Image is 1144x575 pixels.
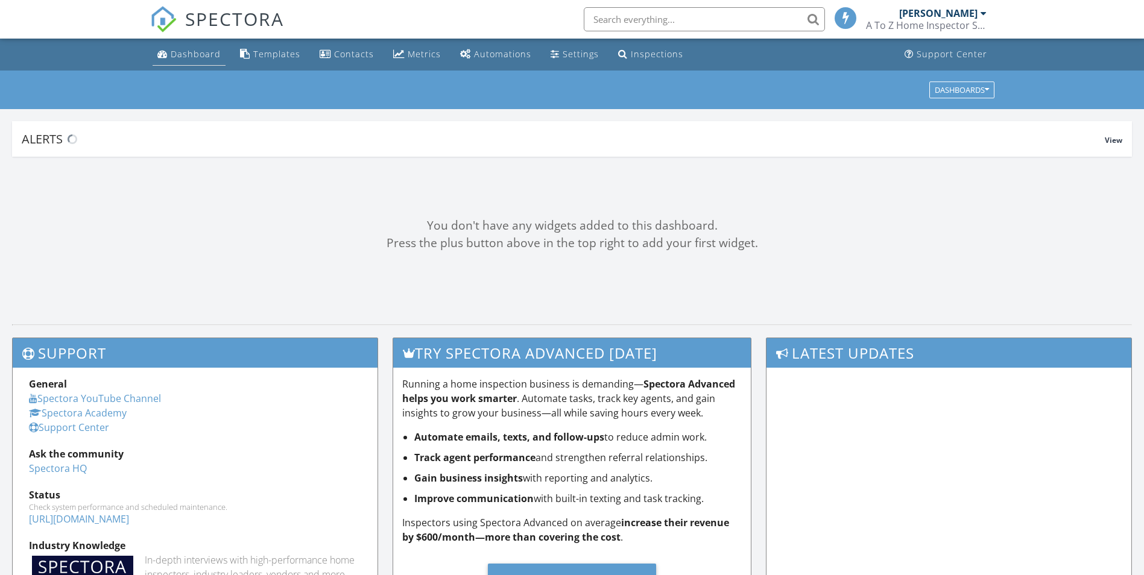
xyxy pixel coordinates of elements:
[29,392,161,405] a: Spectora YouTube Channel
[414,471,523,485] strong: Gain business insights
[150,6,177,33] img: The Best Home Inspection Software - Spectora
[613,43,688,66] a: Inspections
[935,86,989,94] div: Dashboards
[414,430,742,444] li: to reduce admin work.
[185,6,284,31] span: SPECTORA
[29,488,361,502] div: Status
[334,48,374,60] div: Contacts
[455,43,536,66] a: Automations (Basic)
[29,462,87,475] a: Spectora HQ
[408,48,441,60] div: Metrics
[12,234,1132,252] div: Press the plus button above in the top right to add your first widget.
[393,338,751,368] h3: Try spectora advanced [DATE]
[1105,135,1122,145] span: View
[29,406,127,419] a: Spectora Academy
[29,538,361,553] div: Industry Knowledge
[414,430,604,444] strong: Automate emails, texts, and follow-ups
[866,19,987,31] div: A To Z Home Inspector Services, LLC
[414,491,742,506] li: with built-in texting and task tracking.
[12,217,1132,234] div: You don't have any widgets added to this dashboard.
[13,338,378,368] h3: Support
[29,447,361,461] div: Ask the community
[917,48,987,60] div: Support Center
[474,48,531,60] div: Automations
[402,377,742,420] p: Running a home inspection business is demanding— . Automate tasks, track key agents, and gain ins...
[414,471,742,485] li: with reporting and analytics.
[29,421,109,434] a: Support Center
[22,131,1105,147] div: Alerts
[929,81,994,98] button: Dashboards
[402,377,735,405] strong: Spectora Advanced helps you work smarter
[900,43,992,66] a: Support Center
[631,48,683,60] div: Inspections
[563,48,599,60] div: Settings
[414,451,536,464] strong: Track agent performance
[388,43,446,66] a: Metrics
[402,515,742,544] p: Inspectors using Spectora Advanced on average .
[402,516,729,544] strong: increase their revenue by $600/month—more than covering the cost
[546,43,604,66] a: Settings
[29,512,129,526] a: [URL][DOMAIN_NAME]
[899,7,978,19] div: [PERSON_NAME]
[150,16,284,42] a: SPECTORA
[584,7,825,31] input: Search everything...
[29,502,361,512] div: Check system performance and scheduled maintenance.
[29,377,67,391] strong: General
[171,48,221,60] div: Dashboard
[235,43,305,66] a: Templates
[253,48,300,60] div: Templates
[766,338,1131,368] h3: Latest Updates
[153,43,226,66] a: Dashboard
[414,450,742,465] li: and strengthen referral relationships.
[414,492,534,505] strong: Improve communication
[315,43,379,66] a: Contacts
